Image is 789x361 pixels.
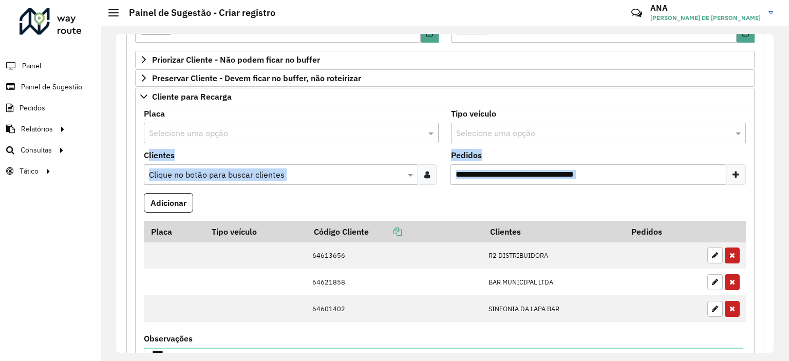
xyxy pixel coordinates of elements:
th: Tipo veículo [204,221,307,242]
span: Relatórios [21,124,53,135]
td: R2 DISTRIBUIDORA [483,242,625,269]
span: Consultas [21,145,52,156]
span: Cliente para Recarga [152,92,232,101]
th: Placa [144,221,204,242]
span: Preservar Cliente - Devem ficar no buffer, não roteirizar [152,74,361,82]
h3: ANA [650,3,761,13]
button: Adicionar [144,193,193,213]
td: BAR MUNICIPAL LTDA [483,269,625,295]
a: Cliente para Recarga [135,88,755,105]
span: [PERSON_NAME] DE [PERSON_NAME] [650,13,761,23]
span: Tático [20,166,39,177]
td: SINFONIA DA LAPA BAR [483,295,625,322]
h2: Painel de Sugestão - Criar registro [119,7,275,18]
span: Pedidos [20,103,45,113]
span: Painel de Sugestão [21,82,82,92]
label: Placa [144,107,165,120]
th: Pedidos [624,221,702,242]
td: 64621858 [307,269,483,295]
td: 64601402 [307,295,483,322]
a: Copiar [369,226,402,237]
span: Painel [22,61,41,71]
th: Código Cliente [307,221,483,242]
a: Contato Rápido [626,2,648,24]
label: Clientes [144,149,175,161]
td: 64613656 [307,242,483,269]
th: Clientes [483,221,625,242]
label: Observações [144,332,193,345]
span: Priorizar Cliente - Não podem ficar no buffer [152,55,320,64]
label: Pedidos [451,149,482,161]
label: Tipo veículo [451,107,496,120]
a: Priorizar Cliente - Não podem ficar no buffer [135,51,755,68]
a: Preservar Cliente - Devem ficar no buffer, não roteirizar [135,69,755,87]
